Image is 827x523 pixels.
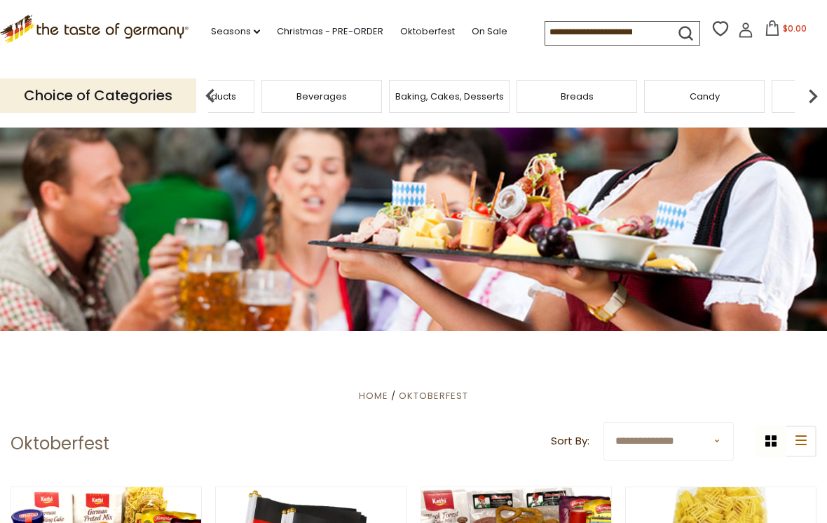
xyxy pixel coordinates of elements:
a: Seasons [211,24,260,39]
a: Beverages [296,91,347,102]
a: Baking, Cakes, Desserts [395,91,504,102]
img: previous arrow [196,82,224,110]
button: $0.00 [756,20,816,41]
span: $0.00 [783,22,807,34]
a: Oktoberfest [399,389,468,402]
a: Oktoberfest [400,24,455,39]
label: Sort By: [551,433,589,450]
h1: Oktoberfest [11,433,109,454]
img: next arrow [799,82,827,110]
a: Home [359,389,388,402]
a: On Sale [472,24,507,39]
a: Christmas - PRE-ORDER [277,24,383,39]
a: Candy [690,91,720,102]
a: Breads [561,91,594,102]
